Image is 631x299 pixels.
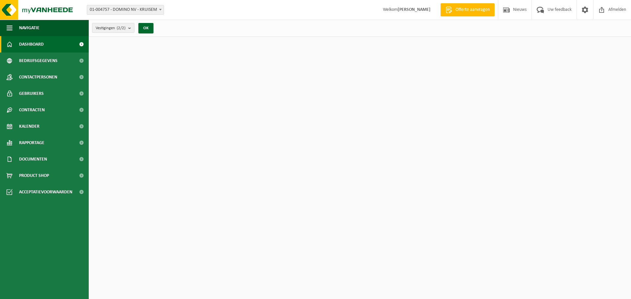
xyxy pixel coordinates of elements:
[138,23,153,33] button: OK
[19,102,45,118] span: Contracten
[398,7,431,12] strong: [PERSON_NAME]
[19,118,39,135] span: Kalender
[440,3,495,16] a: Offerte aanvragen
[96,23,126,33] span: Vestigingen
[19,184,72,200] span: Acceptatievoorwaarden
[92,23,134,33] button: Vestigingen(2/2)
[117,26,126,30] count: (2/2)
[19,151,47,167] span: Documenten
[19,36,44,53] span: Dashboard
[19,20,39,36] span: Navigatie
[19,135,44,151] span: Rapportage
[87,5,164,14] span: 01-004757 - DOMINO NV - KRUISEM
[454,7,491,13] span: Offerte aanvragen
[19,167,49,184] span: Product Shop
[19,69,57,85] span: Contactpersonen
[19,85,44,102] span: Gebruikers
[87,5,164,15] span: 01-004757 - DOMINO NV - KRUISEM
[19,53,58,69] span: Bedrijfsgegevens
